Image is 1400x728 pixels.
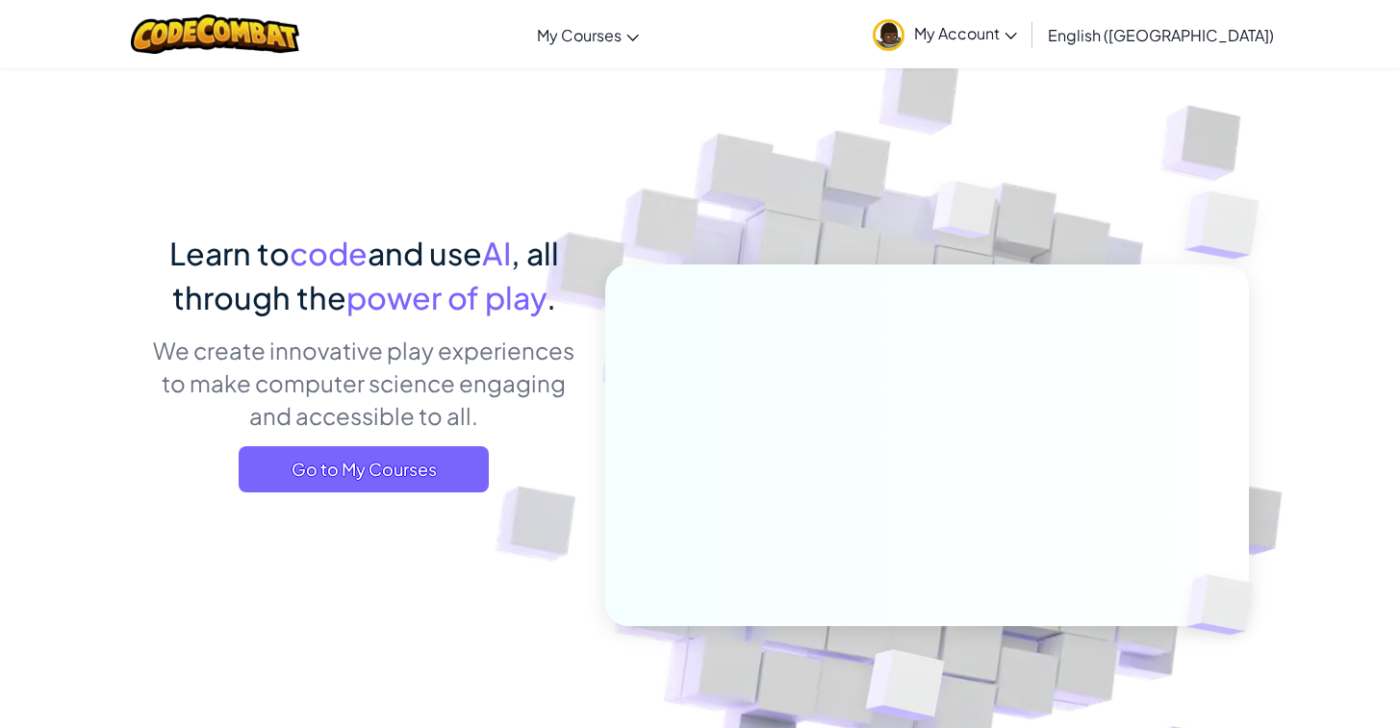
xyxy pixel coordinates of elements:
[346,278,547,316] span: power of play
[1154,535,1298,675] img: Overlap cubes
[527,9,649,61] a: My Courses
[131,14,299,54] img: CodeCombat logo
[547,278,556,316] span: .
[896,143,1034,287] img: Overlap cubes
[863,4,1027,64] a: My Account
[290,234,368,272] span: code
[239,446,489,492] a: Go to My Courses
[482,234,511,272] span: AI
[914,23,1017,43] span: My Account
[537,25,622,45] span: My Courses
[1048,25,1274,45] span: English ([GEOGRAPHIC_DATA])
[1038,9,1284,61] a: English ([GEOGRAPHIC_DATA])
[169,234,290,272] span: Learn to
[152,334,576,432] p: We create innovative play experiences to make computer science engaging and accessible to all.
[873,19,904,51] img: avatar
[1146,144,1312,307] img: Overlap cubes
[368,234,482,272] span: and use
